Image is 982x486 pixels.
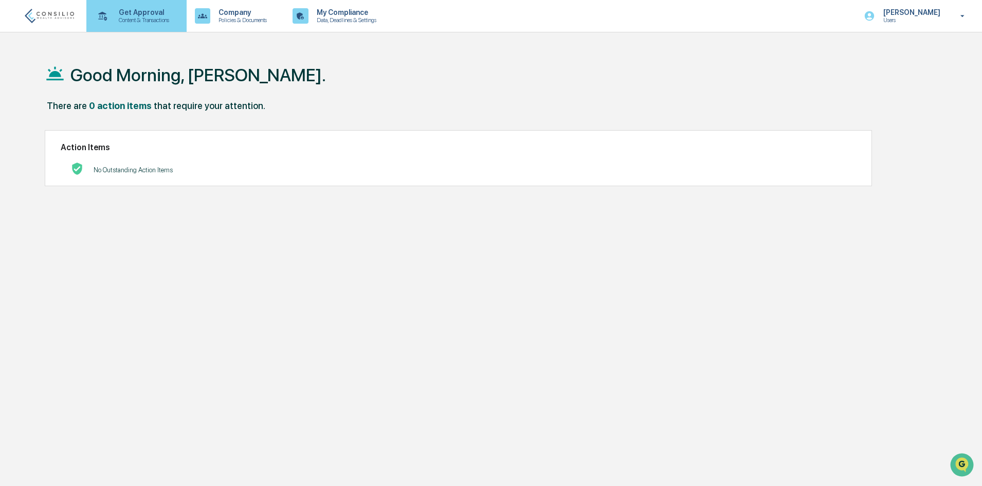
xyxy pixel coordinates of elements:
[210,16,272,24] p: Policies & Documents
[949,452,977,480] iframe: Open customer support
[10,150,19,158] div: 🔎
[10,22,187,38] p: How can we help?
[85,130,128,140] span: Attestations
[70,125,132,144] a: 🗄️Attestations
[21,149,65,159] span: Data Lookup
[6,145,69,164] a: 🔎Data Lookup
[47,100,87,111] div: There are
[154,100,265,111] div: that require your attention.
[61,142,856,152] h2: Action Items
[89,100,152,111] div: 0 action items
[10,79,29,97] img: 1746055101610-c473b297-6a78-478c-a979-82029cc54cd1
[94,166,173,174] p: No Outstanding Action Items
[25,9,74,23] img: logo
[71,163,83,175] img: No Actions logo
[35,79,169,89] div: Start new chat
[875,8,945,16] p: [PERSON_NAME]
[875,16,945,24] p: Users
[35,89,130,97] div: We're available if you need us!
[21,130,66,140] span: Preclearance
[72,174,124,182] a: Powered byPylon
[75,131,83,139] div: 🗄️
[308,16,381,24] p: Data, Deadlines & Settings
[10,131,19,139] div: 🖐️
[210,8,272,16] p: Company
[308,8,381,16] p: My Compliance
[175,82,187,94] button: Start new chat
[111,16,174,24] p: Content & Transactions
[102,174,124,182] span: Pylon
[70,65,326,85] h1: Good Morning, [PERSON_NAME].
[6,125,70,144] a: 🖐️Preclearance
[111,8,174,16] p: Get Approval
